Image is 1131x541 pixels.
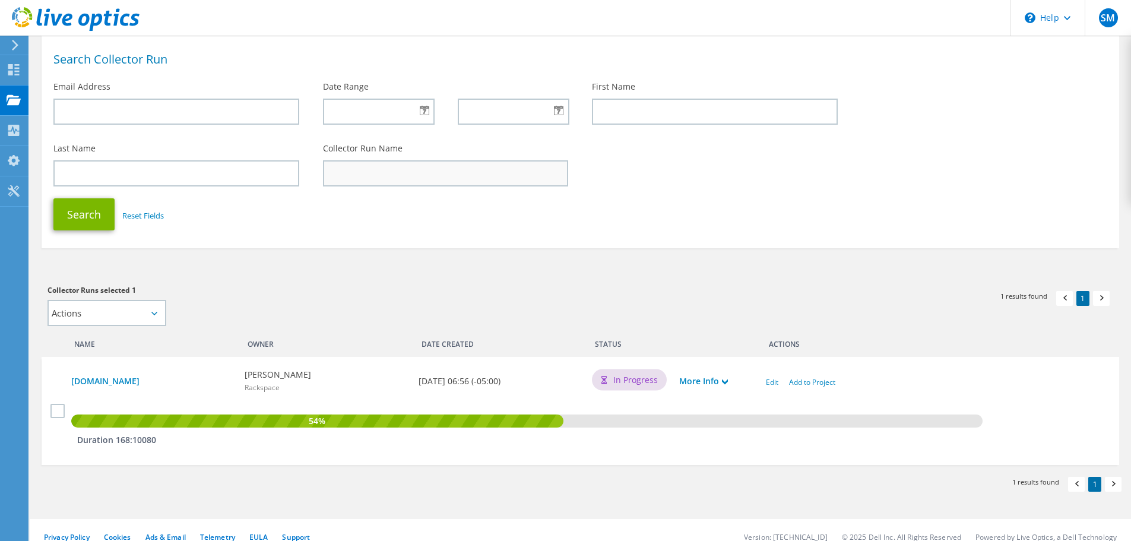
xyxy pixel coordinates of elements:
b: [PERSON_NAME] [245,368,311,381]
a: Add to Project [789,377,835,387]
a: [DOMAIN_NAME] [71,375,233,388]
label: Date Range [323,81,369,93]
a: Edit [766,377,778,387]
div: 54% [71,415,563,428]
span: Duration 168:10080 [77,434,156,445]
a: Reset Fields [122,210,164,221]
div: Actions [760,332,1107,351]
div: Status [586,332,673,351]
label: First Name [592,81,635,93]
a: 1 [1088,477,1101,492]
button: Search [53,198,115,230]
label: Last Name [53,143,96,154]
h1: Search Collector Run [53,53,1101,65]
div: Owner [239,332,412,351]
b: [DATE] 06:56 (-05:00) [419,375,500,388]
span: SM [1099,8,1118,27]
a: 1 [1076,291,1089,306]
svg: \n [1025,12,1035,23]
div: Date Created [413,332,586,351]
h3: Collector Runs selected 1 [47,284,568,297]
label: Email Address [53,81,110,93]
span: Rackspace [245,382,280,393]
label: Collector Run Name [323,143,403,154]
span: In Progress [613,374,658,387]
a: More Info [679,375,728,388]
span: 1 results found [1000,291,1047,301]
span: 1 results found [1012,477,1059,487]
div: Name [65,332,239,351]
